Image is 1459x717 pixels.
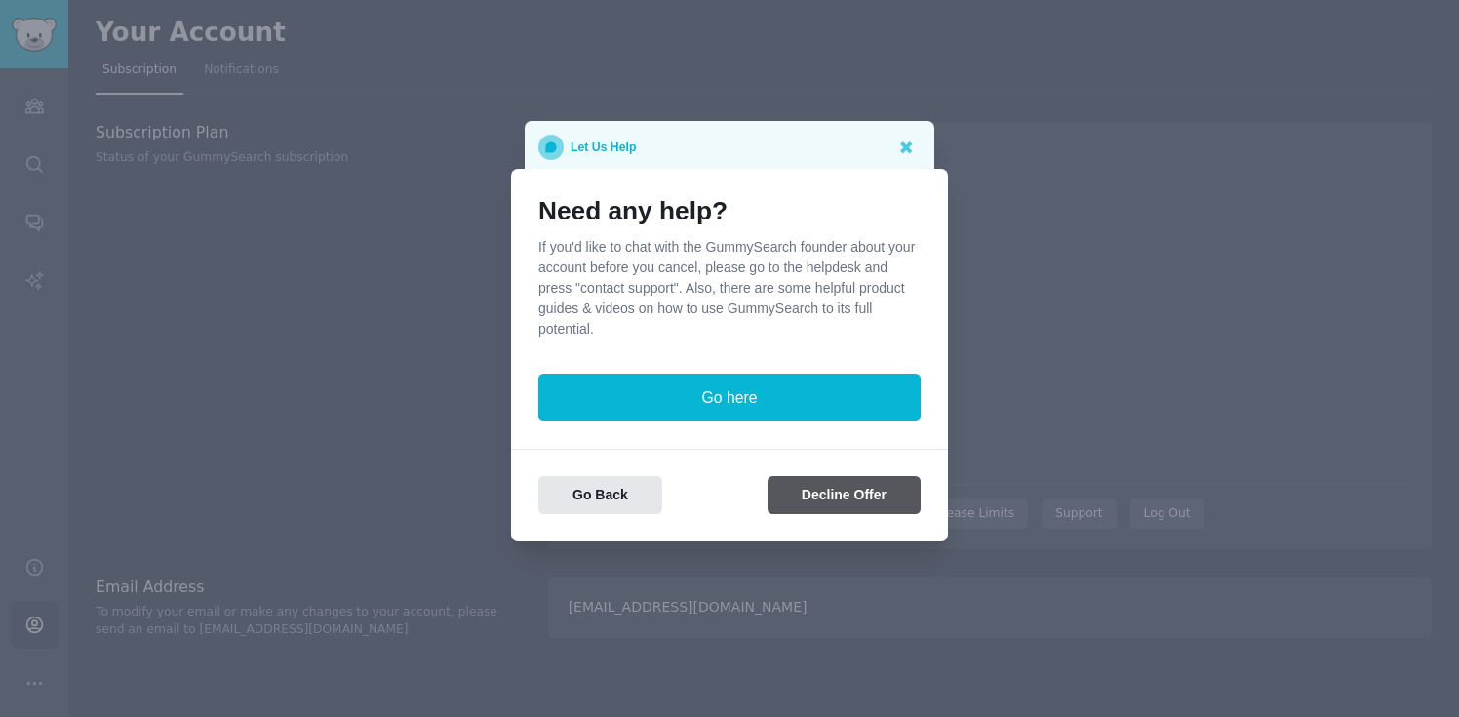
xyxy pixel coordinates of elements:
h1: Need any help? [538,196,921,227]
button: Decline Offer [768,476,921,514]
button: Go here [538,374,921,421]
button: Go Back [538,476,662,514]
p: If you'd like to chat with the GummySearch founder about your account before you cancel, please g... [538,237,921,339]
p: Let Us Help [571,135,636,160]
